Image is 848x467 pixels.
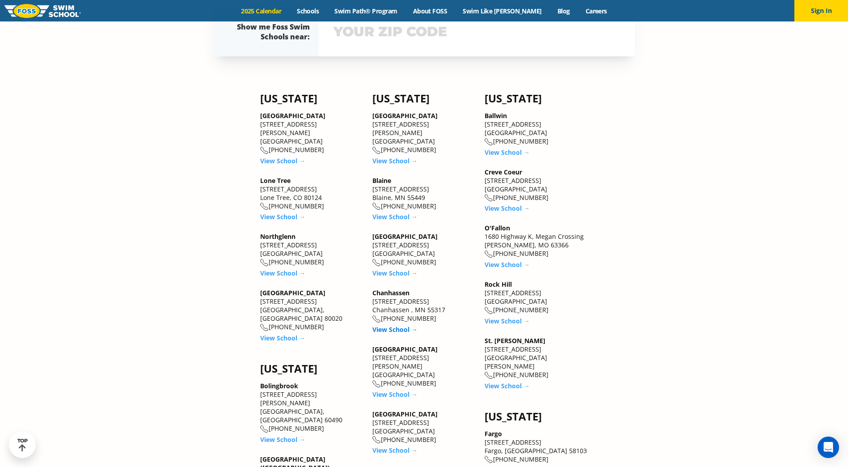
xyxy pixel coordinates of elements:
[485,138,493,146] img: location-phone-o-icon.svg
[549,7,578,15] a: Blog
[372,176,476,211] div: [STREET_ADDRESS] Blaine, MN 55449 [PHONE_NUMBER]
[372,289,476,323] div: [STREET_ADDRESS] Chanhassen , MN 55317 [PHONE_NUMBER]
[17,438,28,452] div: TOP
[372,259,381,267] img: location-phone-o-icon.svg
[260,147,269,154] img: location-phone-o-icon.svg
[260,425,269,433] img: location-phone-o-icon.svg
[260,269,305,277] a: View School →
[260,259,269,267] img: location-phone-o-icon.svg
[485,336,588,379] div: [STREET_ADDRESS] [GEOGRAPHIC_DATA][PERSON_NAME] [PHONE_NUMBER]
[372,212,418,221] a: View School →
[455,7,550,15] a: Swim Like [PERSON_NAME]
[260,382,363,433] div: [STREET_ADDRESS][PERSON_NAME] [GEOGRAPHIC_DATA], [GEOGRAPHIC_DATA] 60490 [PHONE_NUMBER]
[372,325,418,334] a: View School →
[485,92,588,105] h4: [US_STATE]
[485,280,588,314] div: [STREET_ADDRESS] [GEOGRAPHIC_DATA] [PHONE_NUMBER]
[372,269,418,277] a: View School →
[372,232,438,241] a: [GEOGRAPHIC_DATA]
[372,345,438,353] a: [GEOGRAPHIC_DATA]
[485,307,493,314] img: location-phone-o-icon.svg
[260,203,269,210] img: location-phone-o-icon.svg
[260,176,291,185] a: Lone Tree
[260,212,305,221] a: View School →
[260,334,305,342] a: View School →
[485,317,530,325] a: View School →
[289,7,327,15] a: Schools
[578,7,615,15] a: Careers
[485,410,588,423] h4: [US_STATE]
[372,92,476,105] h4: [US_STATE]
[485,280,512,289] a: Rock Hill
[372,380,381,388] img: location-phone-o-icon.svg
[260,289,325,297] a: [GEOGRAPHIC_DATA]
[485,429,502,438] a: Fargo
[372,410,476,444] div: [STREET_ADDRESS] [GEOGRAPHIC_DATA] [PHONE_NUMBER]
[485,194,493,202] img: location-phone-o-icon.svg
[485,168,588,202] div: [STREET_ADDRESS] [GEOGRAPHIC_DATA] [PHONE_NUMBER]
[260,362,363,375] h4: [US_STATE]
[405,7,455,15] a: About FOSS
[485,111,588,146] div: [STREET_ADDRESS] [GEOGRAPHIC_DATA] [PHONE_NUMBER]
[485,204,530,212] a: View School →
[372,111,476,154] div: [STREET_ADDRESS][PERSON_NAME] [GEOGRAPHIC_DATA] [PHONE_NUMBER]
[372,176,391,185] a: Blaine
[372,111,438,120] a: [GEOGRAPHIC_DATA]
[260,382,298,390] a: Bolingbrook
[260,435,305,444] a: View School →
[372,203,381,210] img: location-phone-o-icon.svg
[372,345,476,388] div: [STREET_ADDRESS][PERSON_NAME] [GEOGRAPHIC_DATA] [PHONE_NUMBER]
[233,7,289,15] a: 2025 Calendar
[485,168,522,176] a: Creve Coeur
[372,390,418,399] a: View School →
[485,372,493,379] img: location-phone-o-icon.svg
[372,315,381,323] img: location-phone-o-icon.svg
[331,19,623,45] input: YOUR ZIP CODE
[372,446,418,454] a: View School →
[372,147,381,154] img: location-phone-o-icon.svg
[260,232,363,267] div: [STREET_ADDRESS] [GEOGRAPHIC_DATA] [PHONE_NUMBER]
[260,324,269,331] img: location-phone-o-icon.svg
[260,92,363,105] h4: [US_STATE]
[260,232,295,241] a: Northglenn
[231,22,310,42] div: Show me Foss Swim Schools near:
[485,250,493,258] img: location-phone-o-icon.svg
[372,232,476,267] div: [STREET_ADDRESS] [GEOGRAPHIC_DATA] [PHONE_NUMBER]
[818,437,839,458] div: Open Intercom Messenger
[260,289,363,331] div: [STREET_ADDRESS] [GEOGRAPHIC_DATA], [GEOGRAPHIC_DATA] 80020 [PHONE_NUMBER]
[372,410,438,418] a: [GEOGRAPHIC_DATA]
[485,336,545,345] a: St. [PERSON_NAME]
[260,111,363,154] div: [STREET_ADDRESS][PERSON_NAME] [GEOGRAPHIC_DATA] [PHONE_NUMBER]
[260,157,305,165] a: View School →
[327,7,405,15] a: Swim Path® Program
[485,111,507,120] a: Ballwin
[485,224,510,232] a: O'Fallon
[260,176,363,211] div: [STREET_ADDRESS] Lone Tree, CO 80124 [PHONE_NUMBER]
[372,157,418,165] a: View School →
[260,111,325,120] a: [GEOGRAPHIC_DATA]
[372,289,409,297] a: Chanhassen
[485,260,530,269] a: View School →
[485,148,530,157] a: View School →
[485,456,493,463] img: location-phone-o-icon.svg
[372,436,381,444] img: location-phone-o-icon.svg
[4,4,81,18] img: FOSS Swim School Logo
[485,382,530,390] a: View School →
[485,429,588,464] div: [STREET_ADDRESS] Fargo, [GEOGRAPHIC_DATA] 58103 [PHONE_NUMBER]
[485,224,588,258] div: 1680 Highway K, Megan Crossing [PERSON_NAME], MO 63366 [PHONE_NUMBER]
